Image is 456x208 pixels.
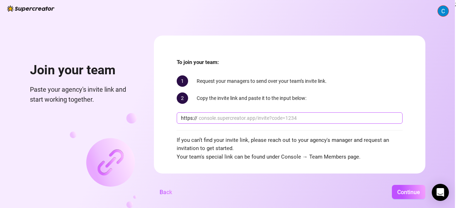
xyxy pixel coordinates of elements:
div: Request your managers to send over your team’s invite link. [177,75,403,87]
input: console.supercreator.app/invite?code=1234 [199,114,398,122]
span: Paste your agency's invite link and start working together. [30,85,137,105]
span: 2 [177,92,188,104]
div: Copy the invite link and paste it to the input below: [177,92,403,104]
div: Open Intercom Messenger [432,184,449,201]
span: Back [160,189,172,196]
button: Back [154,185,178,199]
img: logo [7,5,55,12]
button: Continue [392,185,425,199]
span: If you can’t find your invite link, please reach out to your agency's manager and request an invi... [177,136,403,161]
h1: Join your team [30,63,137,78]
strong: To join your team: [177,59,219,65]
span: 1 [177,75,188,87]
span: Continue [397,189,420,196]
span: https:// [181,114,197,122]
img: ACg8ocLh20ZwbK6OYTXv1phyaTvWB3qMcDiBI2Tup6dS5LkEU_jkdQ=s96-c [438,6,449,16]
